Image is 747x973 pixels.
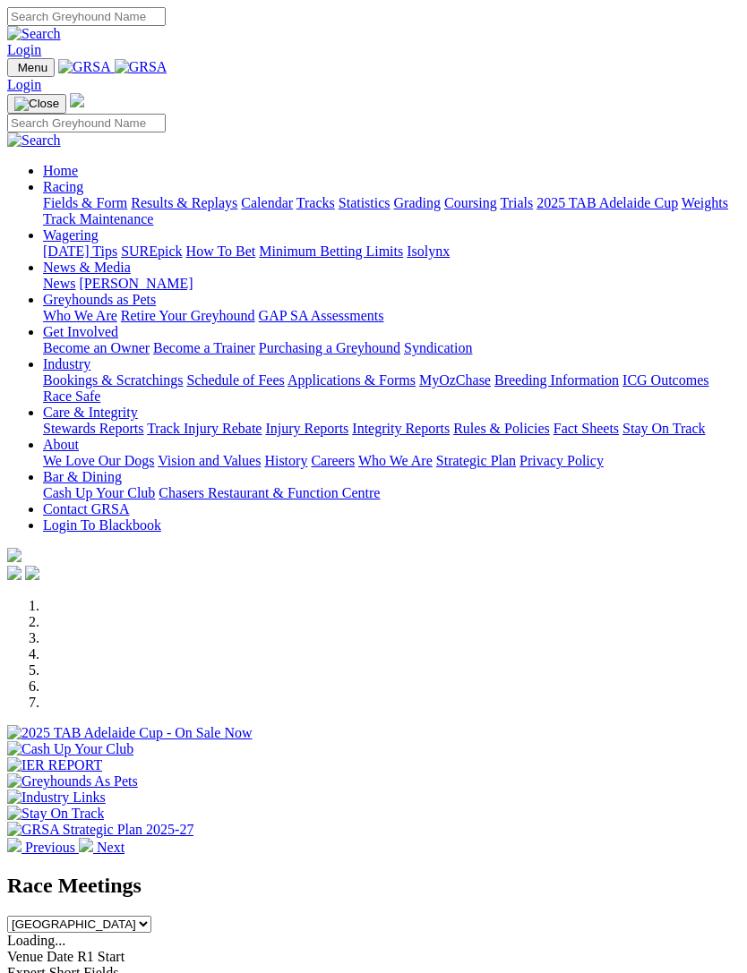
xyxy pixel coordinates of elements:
[77,949,124,964] span: R1 Start
[43,356,90,371] a: Industry
[14,97,59,111] img: Close
[43,485,740,501] div: Bar & Dining
[43,485,155,500] a: Cash Up Your Club
[43,260,131,275] a: News & Media
[43,421,740,437] div: Care & Integrity
[7,42,41,57] a: Login
[70,93,84,107] img: logo-grsa-white.png
[43,453,154,468] a: We Love Our Dogs
[264,453,307,468] a: History
[7,58,55,77] button: Toggle navigation
[58,59,111,75] img: GRSA
[43,243,740,260] div: Wagering
[43,421,143,436] a: Stewards Reports
[147,421,262,436] a: Track Injury Rebate
[43,195,127,210] a: Fields & Form
[43,340,150,355] a: Become an Owner
[25,566,39,580] img: twitter.svg
[43,372,740,405] div: Industry
[7,548,21,562] img: logo-grsa-white.png
[537,195,678,210] a: 2025 TAB Adelaide Cup
[358,453,433,468] a: Who We Are
[494,372,619,388] a: Breeding Information
[43,308,740,324] div: Greyhounds as Pets
[115,59,167,75] img: GRSA
[43,227,99,243] a: Wagering
[7,838,21,852] img: chevron-left-pager-white.svg
[43,453,740,469] div: About
[79,840,124,855] a: Next
[7,789,106,806] img: Industry Links
[7,773,138,789] img: Greyhounds As Pets
[7,114,166,132] input: Search
[43,517,161,533] a: Login To Blackbook
[43,308,117,323] a: Who We Are
[500,195,533,210] a: Trials
[43,195,740,227] div: Racing
[43,292,156,307] a: Greyhounds as Pets
[186,243,256,259] a: How To Bet
[622,372,708,388] a: ICG Outcomes
[394,195,441,210] a: Grading
[43,324,118,339] a: Get Involved
[682,195,728,210] a: Weights
[241,195,293,210] a: Calendar
[43,405,138,420] a: Care & Integrity
[43,276,75,291] a: News
[259,308,384,323] a: GAP SA Assessments
[352,421,450,436] a: Integrity Reports
[7,874,740,898] h2: Race Meetings
[622,421,705,436] a: Stay On Track
[18,61,47,74] span: Menu
[186,372,284,388] a: Schedule of Fees
[7,822,193,838] img: GRSA Strategic Plan 2025-27
[43,437,79,452] a: About
[43,179,83,194] a: Racing
[7,725,253,741] img: 2025 TAB Adelaide Cup - On Sale Now
[158,453,261,468] a: Vision and Values
[296,195,335,210] a: Tracks
[43,340,740,356] div: Get Involved
[7,840,79,855] a: Previous
[339,195,391,210] a: Statistics
[265,421,348,436] a: Injury Reports
[7,7,166,26] input: Search
[131,195,237,210] a: Results & Replays
[97,840,124,855] span: Next
[554,421,619,436] a: Fact Sheets
[159,485,380,500] a: Chasers Restaurant & Function Centre
[7,949,43,964] span: Venue
[43,243,117,259] a: [DATE] Tips
[7,94,66,114] button: Toggle navigation
[7,77,41,92] a: Login
[25,840,75,855] span: Previous
[79,838,93,852] img: chevron-right-pager-white.svg
[407,243,450,259] a: Isolynx
[259,340,400,355] a: Purchasing a Greyhound
[453,421,550,436] a: Rules & Policies
[121,243,182,259] a: SUREpick
[7,26,61,42] img: Search
[153,340,255,355] a: Become a Trainer
[43,388,100,404] a: Race Safe
[47,949,73,964] span: Date
[419,372,491,388] a: MyOzChase
[43,469,122,484] a: Bar & Dining
[519,453,604,468] a: Privacy Policy
[79,276,193,291] a: [PERSON_NAME]
[259,243,403,259] a: Minimum Betting Limits
[43,163,78,178] a: Home
[404,340,472,355] a: Syndication
[311,453,355,468] a: Careers
[121,308,255,323] a: Retire Your Greyhound
[43,211,153,226] a: Track Maintenance
[436,453,516,468] a: Strategic Plan
[444,195,497,210] a: Coursing
[7,741,133,757] img: Cash Up Your Club
[43,372,183,388] a: Bookings & Scratchings
[288,372,416,388] a: Applications & Forms
[7,757,102,773] img: IER REPORT
[7,806,104,822] img: Stay On Track
[43,276,740,292] div: News & Media
[7,132,61,149] img: Search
